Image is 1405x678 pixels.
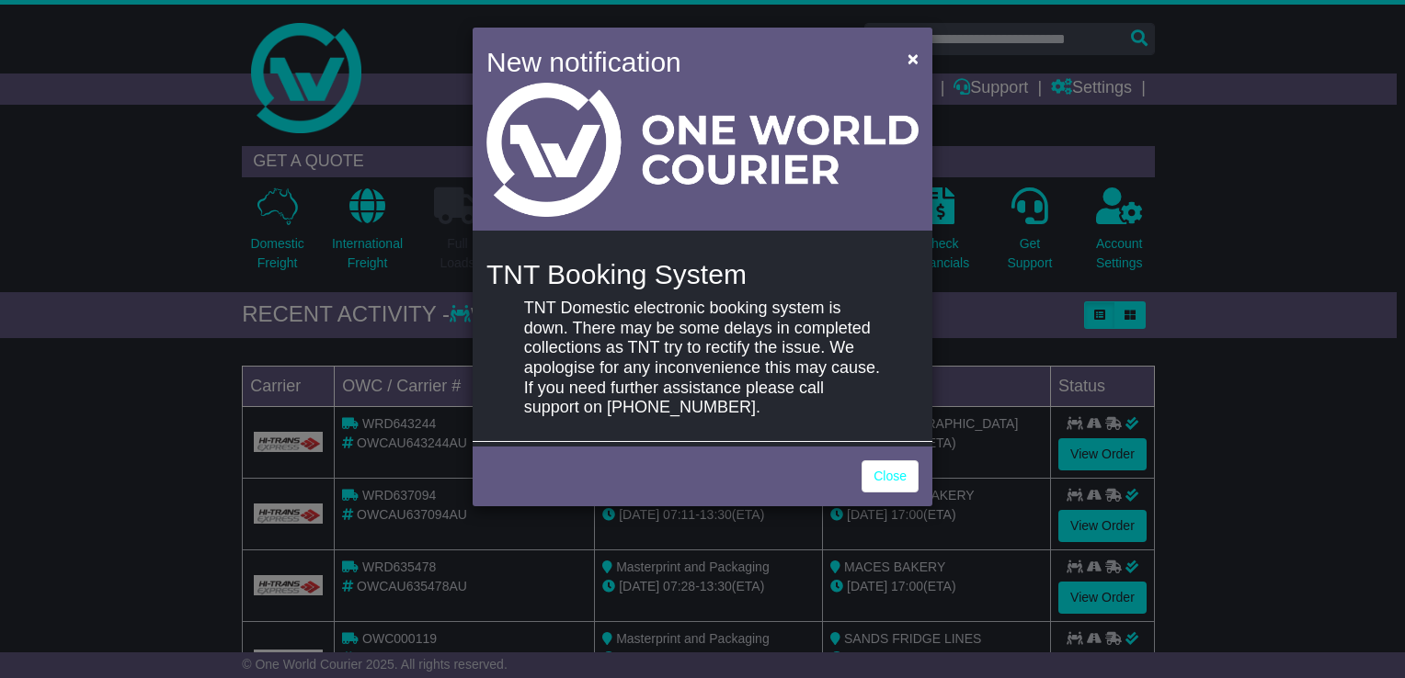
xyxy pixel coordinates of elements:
[486,41,881,83] h4: New notification
[486,83,919,217] img: Light
[524,299,881,418] p: TNT Domestic electronic booking system is down. There may be some delays in completed collections...
[908,48,919,69] span: ×
[862,460,919,492] a: Close
[898,40,928,77] button: Close
[486,259,919,289] h4: TNT Booking System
